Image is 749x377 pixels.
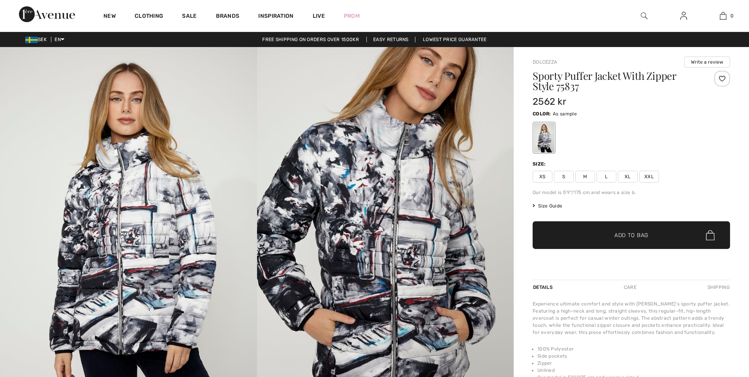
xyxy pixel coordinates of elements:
[537,352,730,360] li: Side pockets
[533,280,555,294] div: Details
[641,11,648,21] img: search the website
[258,13,293,21] span: Inspiration
[554,171,574,183] span: S
[533,160,548,168] div: Size:
[103,13,116,21] a: New
[19,6,75,22] img: 1ère Avenue
[533,111,551,117] span: Color:
[706,280,730,294] div: Shipping
[639,171,659,183] span: XXL
[537,360,730,367] li: Zipper
[417,37,493,42] a: Lowest Price Guarantee
[704,11,742,21] a: 0
[680,11,687,21] img: My Info
[25,37,50,42] span: SEK
[256,37,365,42] a: Free shipping on orders over 1500kr
[533,59,557,65] a: Dolcezza
[614,231,648,239] span: Add to Bag
[533,202,562,209] span: Size Guide
[25,37,38,43] img: Swedish Frona
[533,71,697,91] h1: Sporty Puffer Jacket With Zipper Style 75837
[537,345,730,352] li: 100% Polyester
[617,280,643,294] div: Care
[313,12,325,20] a: Live
[537,367,730,374] li: Unlined
[216,13,240,21] a: Brands
[597,171,616,183] span: L
[618,171,638,183] span: XL
[553,111,577,117] span: As sample
[533,300,730,336] div: Experience ultimate comfort and style with [PERSON_NAME]'s sporty puffer jacket. Featuring a high...
[720,11,726,21] img: My Bag
[135,13,163,21] a: Clothing
[575,171,595,183] span: M
[533,171,552,183] span: XS
[366,37,415,42] a: Easy Returns
[706,230,715,240] img: Bag.svg
[54,37,64,42] span: EN
[533,189,730,196] div: Our model is 5'9"/175 cm and wears a size 6.
[684,57,730,68] button: Write a review
[730,12,734,19] span: 0
[534,123,554,153] div: As sample
[533,96,566,107] span: 2562 kr
[182,13,197,21] a: Sale
[344,12,360,20] a: Prom
[674,11,693,21] a: Sign In
[533,221,730,249] button: Add to Bag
